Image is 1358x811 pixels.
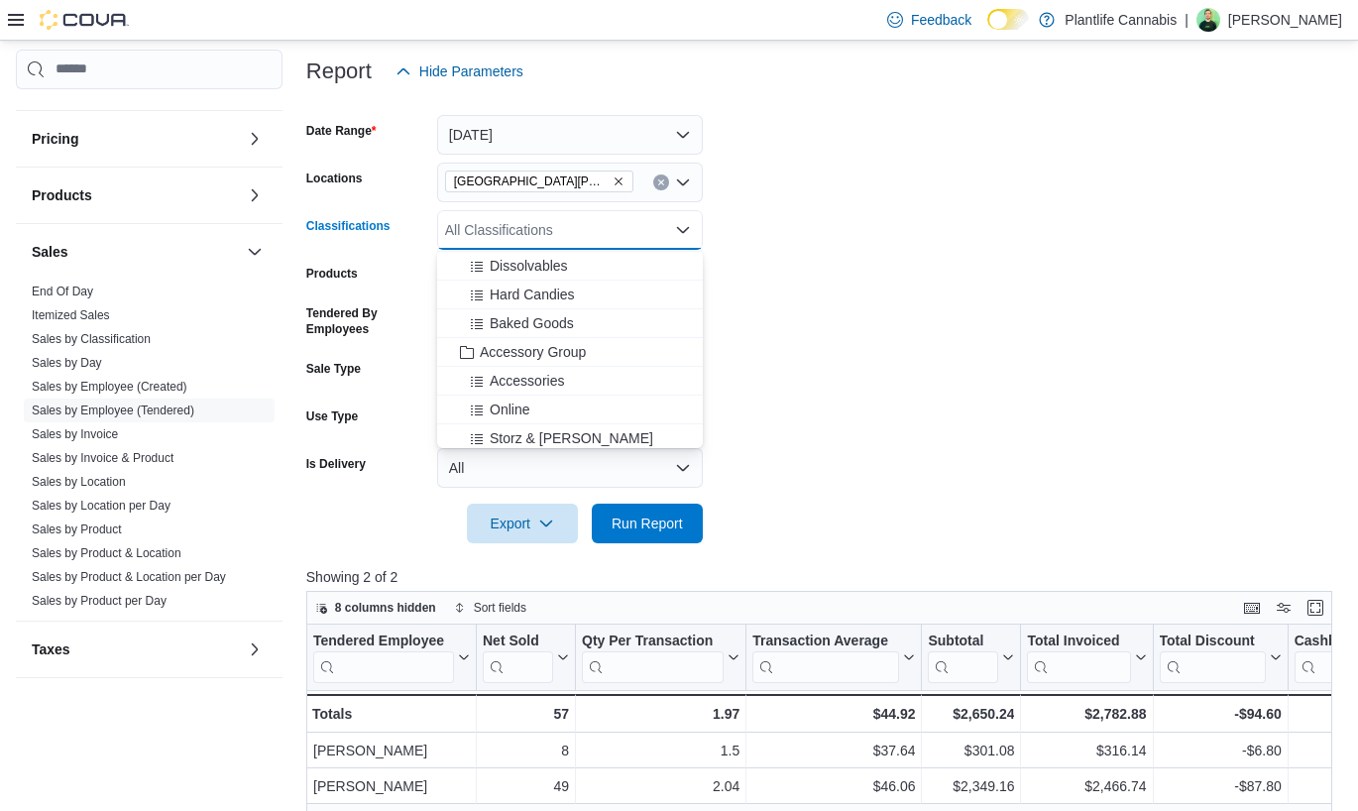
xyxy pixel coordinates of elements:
[490,371,564,391] span: Accessories
[752,702,915,726] div: $44.92
[32,639,70,659] h3: Taxes
[1159,632,1265,682] div: Total Discount
[32,242,239,262] button: Sales
[32,474,126,490] span: Sales by Location
[613,175,624,187] button: Remove St. Albert - Erin Ridge from selection in this group
[928,632,998,650] div: Subtotal
[653,174,669,190] button: Clear input
[306,171,363,186] label: Locations
[1272,596,1296,620] button: Display options
[483,702,569,726] div: 57
[752,632,899,682] div: Transaction Average
[1159,702,1281,726] div: -$94.60
[32,129,78,149] h3: Pricing
[32,185,239,205] button: Products
[32,380,187,394] a: Sales by Employee (Created)
[675,174,691,190] button: Open list of options
[490,400,529,419] span: Online
[307,596,444,620] button: 8 columns hidden
[987,30,988,31] span: Dark Mode
[490,428,653,448] span: Storz & [PERSON_NAME]
[312,702,470,726] div: Totals
[32,308,110,322] a: Itemized Sales
[32,451,173,465] a: Sales by Invoice & Product
[243,127,267,151] button: Pricing
[582,774,739,798] div: 2.04
[16,280,283,621] div: Sales
[32,285,93,298] a: End Of Day
[32,332,151,346] a: Sales by Classification
[445,171,633,192] span: St. Albert - Erin Ridge
[32,307,110,323] span: Itemized Sales
[32,331,151,347] span: Sales by Classification
[483,632,553,682] div: Net Sold
[243,183,267,207] button: Products
[32,594,167,608] a: Sales by Product per Day
[1159,774,1281,798] div: -$87.80
[1027,632,1130,650] div: Total Invoiced
[243,637,267,661] button: Taxes
[32,546,181,560] a: Sales by Product & Location
[479,504,566,543] span: Export
[32,522,122,536] a: Sales by Product
[928,774,1014,798] div: $2,349.16
[32,284,93,299] span: End Of Day
[483,774,569,798] div: 49
[306,361,361,377] label: Sale Type
[928,632,1014,682] button: Subtotal
[306,266,358,282] label: Products
[437,309,703,338] button: Baked Goods
[490,313,574,333] span: Baked Goods
[335,600,436,616] span: 8 columns hidden
[582,632,724,650] div: Qty Per Transaction
[32,404,194,417] a: Sales by Employee (Tendered)
[313,739,470,762] div: [PERSON_NAME]
[32,403,194,418] span: Sales by Employee (Tendered)
[313,632,454,682] div: Tendered Employee
[313,632,454,650] div: Tendered Employee
[446,596,534,620] button: Sort fields
[1228,8,1342,32] p: [PERSON_NAME]
[752,739,915,762] div: $37.64
[313,632,470,682] button: Tendered Employee
[306,218,391,234] label: Classifications
[928,739,1014,762] div: $301.08
[483,632,569,682] button: Net Sold
[1185,8,1188,32] p: |
[1196,8,1220,32] div: Brad Christensen
[32,593,167,609] span: Sales by Product per Day
[243,240,267,264] button: Sales
[1027,774,1146,798] div: $2,466.74
[1159,632,1265,650] div: Total Discount
[1240,596,1264,620] button: Keyboard shortcuts
[306,305,429,337] label: Tendered By Employees
[32,242,68,262] h3: Sales
[1065,8,1177,32] p: Plantlife Cannabis
[32,427,118,441] a: Sales by Invoice
[32,356,102,370] a: Sales by Day
[1159,632,1281,682] button: Total Discount
[1027,632,1130,682] div: Total Invoiced
[32,379,187,395] span: Sales by Employee (Created)
[437,338,703,367] button: Accessory Group
[467,504,578,543] button: Export
[1027,702,1146,726] div: $2,782.88
[32,521,122,537] span: Sales by Product
[437,424,703,453] button: Storz & [PERSON_NAME]
[313,774,470,798] div: [PERSON_NAME]
[490,256,568,276] span: Dissolvables
[612,514,683,533] span: Run Report
[306,123,377,139] label: Date Range
[752,774,915,798] div: $46.06
[32,426,118,442] span: Sales by Invoice
[483,632,553,650] div: Net Sold
[437,281,703,309] button: Hard Candies
[911,10,971,30] span: Feedback
[419,61,523,81] span: Hide Parameters
[40,10,129,30] img: Cova
[490,285,575,304] span: Hard Candies
[474,600,526,616] span: Sort fields
[32,185,92,205] h3: Products
[32,499,170,513] a: Sales by Location per Day
[32,545,181,561] span: Sales by Product & Location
